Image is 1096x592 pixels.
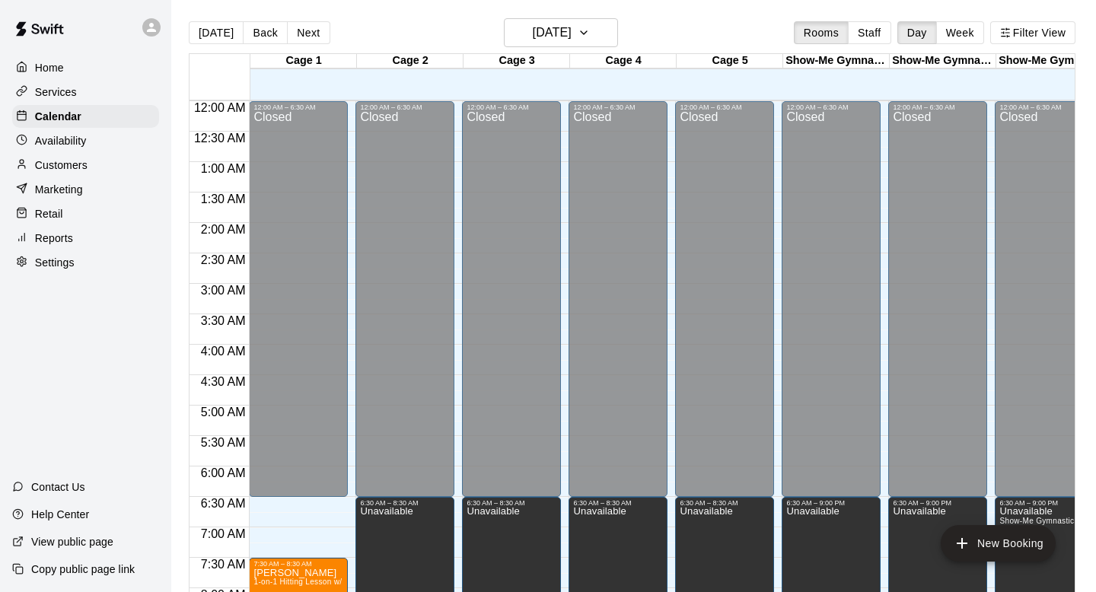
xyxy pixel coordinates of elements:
div: 12:00 AM – 6:30 AM [786,103,876,111]
div: Show-Me Gymnastics Cage 1 [783,54,890,68]
div: Cage 5 [677,54,783,68]
p: View public page [31,534,113,549]
div: 12:00 AM – 6:30 AM [999,103,1089,111]
span: 3:30 AM [197,314,250,327]
span: 3:00 AM [197,284,250,297]
a: Settings [12,251,159,274]
div: 12:00 AM – 6:30 AM: Closed [355,101,454,497]
p: Home [35,60,64,75]
button: Rooms [794,21,849,44]
p: Customers [35,158,88,173]
div: 12:00 AM – 6:30 AM: Closed [249,101,348,497]
div: 6:30 AM – 9:00 PM [786,499,876,507]
div: 12:00 AM – 6:30 AM: Closed [995,101,1094,497]
a: Home [12,56,159,79]
a: Marketing [12,178,159,201]
div: Closed [893,111,983,502]
div: 12:00 AM – 6:30 AM [573,103,663,111]
a: Customers [12,154,159,177]
div: Closed [360,111,450,502]
div: 6:30 AM – 9:00 PM [893,499,983,507]
p: Services [35,84,77,100]
div: Cage 2 [357,54,464,68]
div: 6:30 AM – 8:30 AM [680,499,769,507]
button: Staff [848,21,891,44]
a: Retail [12,202,159,225]
div: 12:00 AM – 6:30 AM: Closed [782,101,881,497]
div: 6:30 AM – 8:30 AM [573,499,663,507]
div: 6:30 AM – 8:30 AM [467,499,556,507]
div: 6:30 AM – 8:30 AM [360,499,450,507]
button: Week [936,21,984,44]
p: Contact Us [31,479,85,495]
p: Retail [35,206,63,221]
div: 12:00 AM – 6:30 AM: Closed [569,101,667,497]
div: Closed [573,111,663,502]
h6: [DATE] [533,22,572,43]
span: 4:30 AM [197,375,250,388]
p: Calendar [35,109,81,124]
a: Availability [12,129,159,152]
p: Availability [35,133,87,148]
div: 12:00 AM – 6:30 AM: Closed [462,101,561,497]
div: Closed [253,111,343,502]
a: Services [12,81,159,103]
span: 1-on-1 Hitting Lesson w/ [PERSON_NAME] [253,578,410,586]
button: Day [897,21,937,44]
p: Help Center [31,507,89,522]
span: 2:00 AM [197,223,250,236]
div: Closed [467,111,556,502]
span: 12:30 AM [190,132,250,145]
span: 12:00 AM [190,101,250,114]
p: Marketing [35,182,83,197]
span: 1:00 AM [197,162,250,175]
div: 12:00 AM – 6:30 AM: Closed [888,101,987,497]
a: Calendar [12,105,159,128]
div: Show-Me Gymnastics Cage 2 [890,54,996,68]
div: Closed [999,111,1089,502]
div: 12:00 AM – 6:30 AM [360,103,450,111]
p: Reports [35,231,73,246]
span: 6:00 AM [197,466,250,479]
span: 2:30 AM [197,253,250,266]
span: 4:00 AM [197,345,250,358]
span: 5:00 AM [197,406,250,419]
button: add [941,525,1056,562]
div: 6:30 AM – 9:00 PM [999,499,1089,507]
div: 12:00 AM – 6:30 AM [893,103,983,111]
a: Reports [12,227,159,250]
button: [DATE] [189,21,244,44]
span: 7:00 AM [197,527,250,540]
div: 7:30 AM – 8:30 AM [253,560,343,568]
span: 6:30 AM [197,497,250,510]
div: Cage 3 [464,54,570,68]
p: Settings [35,255,75,270]
div: Closed [680,111,769,502]
button: Back [243,21,288,44]
div: 12:00 AM – 6:30 AM [253,103,343,111]
span: 7:30 AM [197,558,250,571]
div: 12:00 AM – 6:30 AM: Closed [675,101,774,497]
button: Filter View [990,21,1075,44]
button: [DATE] [504,18,618,47]
div: Cage 1 [250,54,357,68]
div: 12:00 AM – 6:30 AM [680,103,769,111]
button: Next [287,21,330,44]
div: 12:00 AM – 6:30 AM [467,103,556,111]
div: Cage 4 [570,54,677,68]
span: 1:30 AM [197,193,250,205]
div: Closed [786,111,876,502]
span: 5:30 AM [197,436,250,449]
p: Copy public page link [31,562,135,577]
